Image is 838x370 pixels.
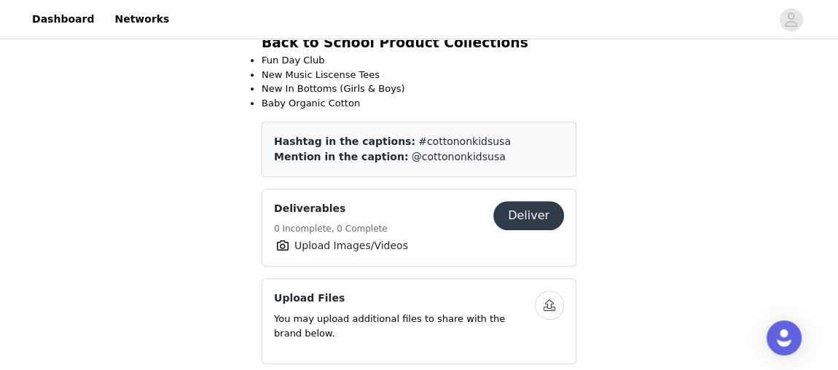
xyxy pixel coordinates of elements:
[767,320,802,355] div: Open Intercom Messenger
[262,189,576,267] div: Deliverables
[274,201,388,216] h4: Deliverables
[274,151,408,162] span: Mention in the caption:
[493,201,564,230] button: Deliver
[784,8,798,31] div: avatar
[274,291,535,306] h4: Upload Files
[274,222,388,235] h5: 0 Incomplete, 0 Complete
[262,96,576,111] li: Baby Organic Cotton
[106,3,178,36] a: Networks
[262,35,528,50] strong: Back to School Product Collections
[23,3,103,36] a: Dashboard
[274,312,535,340] p: You may upload additional files to share with the brand below.
[418,135,511,147] span: #cottononkidsusa
[274,135,415,147] span: Hashtag in the captions:
[412,151,506,162] span: @cottononkidsusa
[262,53,576,68] li: Fun Day Club
[294,238,408,253] span: Upload Images/Videos
[262,68,576,82] li: New Music Liscense Tees
[262,82,576,96] li: New In Bottoms (Girls & Boys)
